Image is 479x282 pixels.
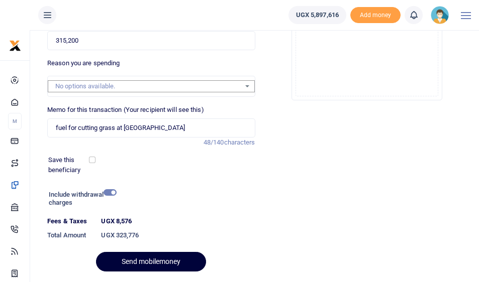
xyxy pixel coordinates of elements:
[431,6,449,24] img: profile-user
[284,6,350,24] li: Wallet ballance
[431,6,453,24] a: profile-user
[296,10,339,20] span: UGX 5,897,616
[49,191,112,206] h6: Include withdrawal charges
[9,41,21,49] a: logo-small logo-large logo-large
[48,155,90,175] label: Save this beneficiary
[350,11,401,18] a: Add money
[289,6,346,24] a: UGX 5,897,616
[350,7,401,24] span: Add money
[96,252,206,271] button: Send mobilemoney
[55,81,240,91] div: No options available.
[8,113,22,129] li: M
[9,40,21,52] img: logo-small
[204,138,224,146] span: 48/140
[47,105,204,115] label: Memo for this transaction (Your recipient will see this)
[101,216,132,226] label: UGX 8,576
[224,138,255,146] span: characters
[47,118,255,137] input: Enter extra information
[47,58,120,68] label: Reason you are spending
[350,7,401,24] li: Toup your wallet
[43,216,97,226] dt: Fees & Taxes
[101,231,255,239] h6: UGX 323,776
[47,231,93,239] h6: Total Amount
[47,31,255,50] input: UGX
